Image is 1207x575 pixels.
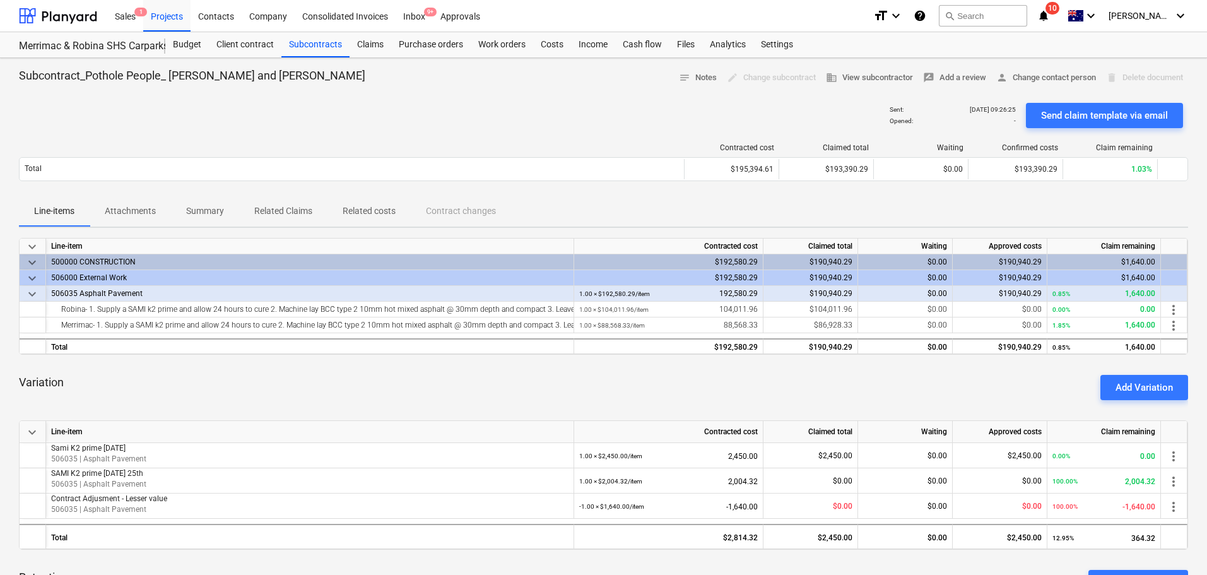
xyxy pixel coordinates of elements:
div: 104,011.96 [579,302,758,317]
span: keyboard_arrow_down [25,271,40,286]
button: Change contact person [991,68,1101,88]
small: 0.00% [1052,453,1070,459]
div: Claim remaining [1047,239,1161,254]
p: Opened : [890,117,913,125]
div: $190,940.29 [953,338,1047,354]
span: $0.00 [943,165,963,174]
div: $190,940.29 [763,270,858,286]
span: $0.00 [927,451,947,460]
i: keyboard_arrow_down [1173,8,1188,23]
button: Notes [674,68,722,88]
div: Approved costs [953,239,1047,254]
span: [PERSON_NAME] [1109,11,1172,21]
a: Income [571,32,615,57]
a: Claims [350,32,391,57]
div: Total [46,524,574,549]
small: 1.00 × $192,580.29 / item [579,290,650,297]
i: format_size [873,8,888,23]
i: Knowledge base [914,8,926,23]
span: more_vert [1166,318,1181,333]
div: Waiting [879,143,963,152]
div: -1,640.00 [579,494,758,519]
i: notifications [1037,8,1050,23]
button: View subcontractor [821,68,918,88]
small: 1.00 × $2,450.00 / item [579,453,642,459]
button: Send claim template via email [1026,103,1183,128]
div: 1,640.00 [1052,286,1155,302]
span: business [826,72,837,83]
small: 12.95% [1052,535,1074,542]
small: 1.00 × $2,004.32 / item [579,478,642,485]
p: Total [25,163,42,174]
span: $0.00 [833,477,852,485]
div: Claimed total [763,421,858,443]
div: Contracted cost [574,421,763,443]
div: $0.00 [858,524,953,549]
a: Budget [165,32,209,57]
span: keyboard_arrow_down [25,255,40,270]
a: Files [669,32,702,57]
span: $0.00 [927,321,947,329]
span: notes [679,72,690,83]
div: 506035 Asphalt Pavement [51,286,568,302]
div: Confirmed costs [974,143,1058,152]
span: person [996,72,1008,83]
div: $190,940.29 [953,254,1047,270]
a: Client contract [209,32,281,57]
a: Analytics [702,32,753,57]
span: $86,928.33 [814,321,852,329]
div: Contracted cost [690,143,774,152]
div: $192,580.29 [574,270,763,286]
p: Line-items [34,205,74,218]
div: Merrimac & Robina SHS Carparks [19,40,150,53]
div: -1,640.00 [1052,494,1155,519]
span: $190,940.29 [999,289,1042,298]
span: 9+ [424,8,437,16]
div: Claimed total [784,143,869,152]
small: 100.00% [1052,478,1078,485]
div: Claim remaining [1068,143,1153,152]
p: [DATE] 09:26:25 [970,105,1016,114]
div: 1,640.00 [1052,340,1155,355]
span: more_vert [1166,499,1181,514]
div: 364.32 [1052,525,1155,551]
button: Search [939,5,1027,27]
span: $0.00 [927,502,947,511]
p: Attachments [105,205,156,218]
div: Cash flow [615,32,669,57]
span: $0.00 [927,477,947,485]
div: 500000 CONSTRUCTION [51,254,568,270]
span: rate_review [923,72,934,83]
a: Settings [753,32,801,57]
span: $193,390.29 [825,165,868,174]
small: 0.00% [1052,306,1070,313]
span: more_vert [1166,449,1181,464]
span: $0.00 [833,502,852,511]
div: Subcontracts [281,32,350,57]
div: 1,640.00 [1052,317,1155,333]
div: $192,580.29 [574,338,763,354]
p: SAMI K2 prime [DATE] 25th [51,468,568,479]
div: 88,568.33 [579,317,758,333]
span: Notes [679,71,717,85]
span: $190,940.29 [810,289,852,298]
div: $0.00 [858,270,953,286]
div: Claim remaining [1047,421,1161,443]
span: $2,450.00 [818,451,852,460]
p: Sent : [890,105,904,114]
p: Contract Adjusment - Lesser value [51,494,568,504]
p: Subcontract_Pothole People_ [PERSON_NAME] and [PERSON_NAME] [19,68,365,83]
div: Waiting [858,239,953,254]
small: -1.00 × $1,640.00 / item [579,503,644,510]
div: 192,580.29 [579,286,758,302]
small: 1.00 × $104,011.96 / item [579,306,649,313]
div: $190,940.29 [953,270,1047,286]
div: $1,640.00 [1047,254,1161,270]
div: Waiting [858,421,953,443]
span: more_vert [1166,302,1181,317]
div: 0.00 [1052,302,1155,317]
